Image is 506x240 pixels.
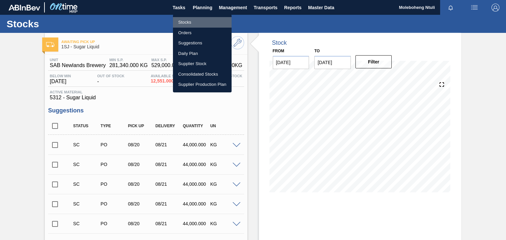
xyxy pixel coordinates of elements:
a: Supplier Stock [173,59,232,69]
a: Suggestions [173,38,232,48]
a: Orders [173,28,232,38]
a: Supplier Production Plan [173,79,232,90]
a: Daily Plan [173,48,232,59]
a: Consolidated Stocks [173,69,232,80]
a: Stocks [173,17,232,28]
